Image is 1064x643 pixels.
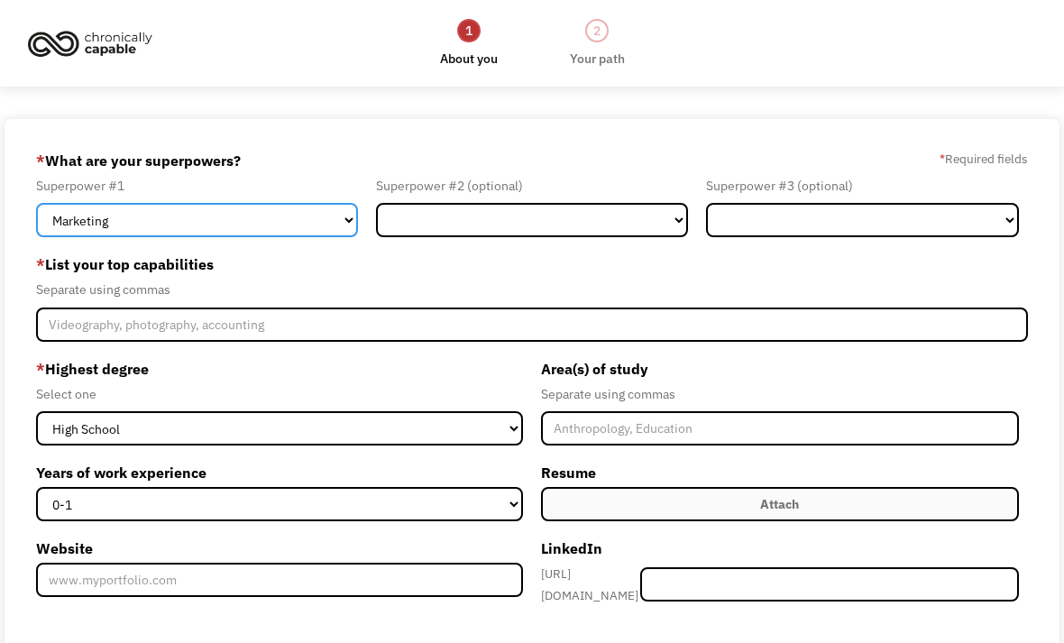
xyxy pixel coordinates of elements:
label: List your top capabilities [36,250,1027,279]
input: Anthropology, Education [541,411,1019,446]
label: Website [36,534,523,563]
label: Highest degree [36,354,523,383]
a: 1About you [440,17,498,69]
label: LinkedIn [541,534,1019,563]
div: Attach [760,493,799,515]
label: Years of work experience [36,458,523,487]
label: Resume [541,458,1019,487]
div: 1 [457,19,481,42]
div: Superpower #3 (optional) [706,175,1018,197]
label: Area(s) of study [541,354,1019,383]
a: 2Your path [570,17,625,69]
div: Your path [570,48,625,69]
label: Attach [541,487,1019,521]
div: 2 [585,19,609,42]
div: Select one [36,383,523,405]
div: [URL][DOMAIN_NAME] [541,563,640,606]
img: Chronically Capable logo [23,23,158,63]
label: Required fields [940,148,1028,170]
div: Separate using commas [36,279,1027,300]
input: www.myportfolio.com [36,563,523,597]
div: Separate using commas [541,383,1019,405]
div: Superpower #1 [36,175,357,197]
div: Superpower #2 (optional) [376,175,688,197]
input: Videography, photography, accounting [36,308,1027,342]
label: What are your superpowers? [36,146,241,175]
div: About you [440,48,498,69]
